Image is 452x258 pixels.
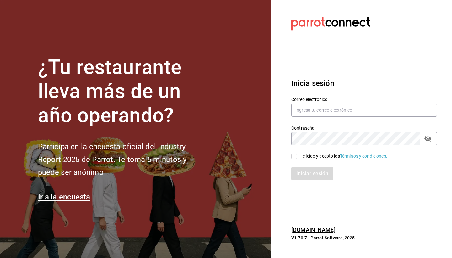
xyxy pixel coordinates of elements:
a: [DOMAIN_NAME] [291,227,336,233]
div: He leído y acepto los [299,153,387,160]
h3: Inicia sesión [291,78,437,89]
h1: ¿Tu restaurante lleva más de un año operando? [38,55,207,128]
label: Correo electrónico [291,97,437,101]
a: Ir a la encuesta [38,193,90,201]
input: Ingresa tu correo electrónico [291,104,437,117]
label: Contraseña [291,126,437,130]
button: passwordField [422,133,433,144]
h2: Participa en la encuesta oficial del Industry Report 2025 de Parrot. Te toma 5 minutos y puede se... [38,140,207,179]
p: V1.70.7 - Parrot Software, 2025. [291,235,437,241]
a: Términos y condiciones. [340,154,387,159]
